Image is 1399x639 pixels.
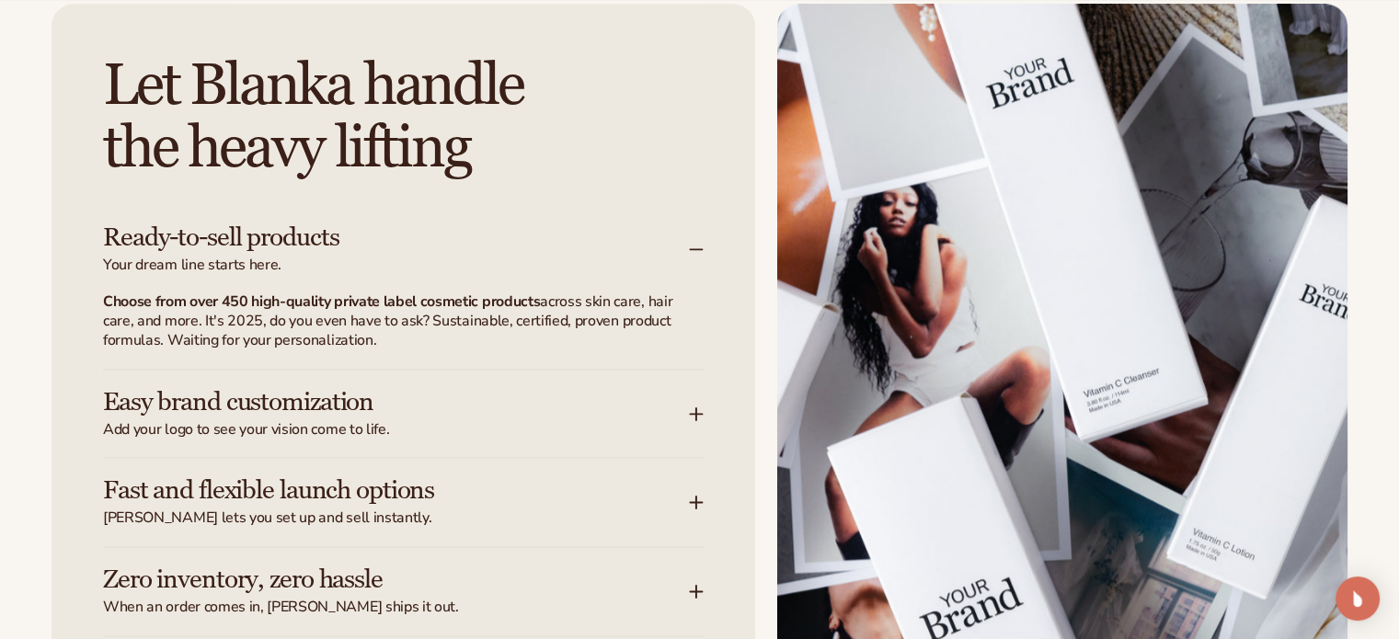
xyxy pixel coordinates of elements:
span: Your dream line starts here. [103,256,689,275]
span: Add your logo to see your vision come to life. [103,420,689,439]
h3: Zero inventory, zero hassle [103,565,634,594]
h2: Let Blanka handle the heavy lifting [103,55,704,178]
h3: Ready-to-sell products [103,223,634,252]
h3: Easy brand customization [103,388,634,416]
span: [PERSON_NAME] lets you set up and sell instantly. [103,508,689,528]
strong: Choose from over 450 high-quality private label cosmetic products [103,291,540,312]
span: When an order comes in, [PERSON_NAME] ships it out. [103,598,689,617]
h3: Fast and flexible launch options [103,476,634,505]
p: across skin care, hair care, and more. It's 2025, do you even have to ask? Sustainable, certified... [103,292,682,349]
div: Open Intercom Messenger [1336,576,1380,621]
